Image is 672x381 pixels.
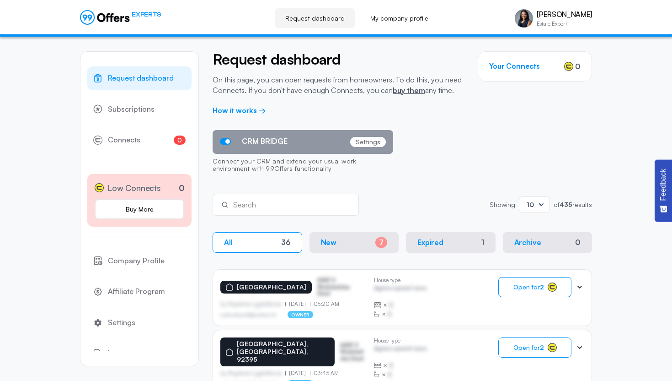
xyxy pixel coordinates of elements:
div: 36 [281,238,291,247]
p: 03:45 AM [310,370,339,376]
h3: Your Connects [489,62,540,71]
button: Open for2 [498,277,571,297]
a: Settings [87,311,192,335]
p: [DATE] [285,301,310,307]
button: New7 [309,232,399,253]
span: Subscriptions [108,103,155,115]
a: How it works → [213,106,266,115]
button: Expired1 [406,232,496,253]
span: B [388,310,392,319]
p: by Afgdsrwe Ljgjkdfsbvas [220,370,285,376]
button: Archive0 [503,232,592,253]
p: House type [374,337,427,344]
button: All36 [213,232,302,253]
p: [GEOGRAPHIC_DATA] [237,283,306,291]
p: 06:20 AM [310,301,340,307]
p: Connect your CRM and extend your usual work environment with 99Offers functionality [213,154,393,178]
div: 0 [575,238,581,247]
img: Vivienne Haroun [515,9,533,27]
button: Open for2 [498,337,571,358]
p: All [224,238,233,247]
span: Low Connects [107,181,161,195]
strong: 435 [560,201,572,208]
p: Expired [417,238,443,247]
strong: 2 [540,283,544,291]
p: Archive [514,238,541,247]
div: × [374,361,427,370]
div: × [374,300,427,310]
a: Buy More [95,199,184,219]
a: Connects0 [87,128,192,152]
span: 0 [575,61,581,72]
a: Request dashboard [87,66,192,90]
a: Request dashboard [275,8,355,28]
p: ASDF S Sfasfdasfdas Dasd [317,277,363,297]
p: Agrwsv qwervf oiuns [374,345,427,354]
span: B [389,361,393,370]
span: B [388,370,392,379]
div: × [374,370,427,379]
button: Feedback - Show survey [655,159,672,222]
p: New [321,238,337,247]
span: Feedback [659,169,667,201]
a: buy them [393,86,425,95]
a: Affiliate Program [87,280,192,304]
span: 0 [174,136,186,145]
span: Connects [108,134,140,146]
div: × [374,310,427,319]
p: Showing [490,201,515,208]
p: ASDF S Sfasfdasfdas Dasd [340,342,367,362]
p: Settings [350,137,386,147]
p: [PERSON_NAME] [537,10,592,19]
p: 0 [179,182,185,194]
p: [GEOGRAPHIC_DATA], [GEOGRAPHIC_DATA], 92395 [237,340,329,363]
span: 10 [527,201,534,208]
span: EXPERTS [132,10,161,19]
span: Settings [108,317,135,329]
p: of results [554,201,592,208]
div: 7 [375,237,387,248]
span: B [389,300,393,310]
span: CRM BRIDGE [242,137,288,146]
span: Open for [513,344,544,351]
p: by Afgdsrwe Ljgjkdfsbvas [220,301,285,307]
span: Company Profile [108,255,165,267]
strong: 2 [540,343,544,351]
a: EXPERTS [80,10,161,25]
p: asdfasdfasasfd@asdfasd.asf [220,312,277,317]
a: My company profile [360,8,438,28]
span: Logout [108,348,132,359]
span: Open for [513,283,544,291]
iframe: Tidio Chat [625,315,668,358]
p: owner [288,311,314,318]
p: [DATE] [285,370,310,376]
div: 1 [481,238,484,247]
p: House type [374,277,427,283]
p: Estate Expert [537,21,592,27]
span: Affiliate Program [108,286,165,298]
p: On this page, you can open requests from homeowners. To do this, you need Connects. If you don't ... [213,75,464,95]
button: Logout [87,342,192,365]
span: Request dashboard [108,72,174,84]
p: Agrwsv qwervf oiuns [374,285,427,294]
a: Company Profile [87,249,192,273]
h2: Request dashboard [213,51,464,67]
a: Subscriptions [87,98,192,121]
